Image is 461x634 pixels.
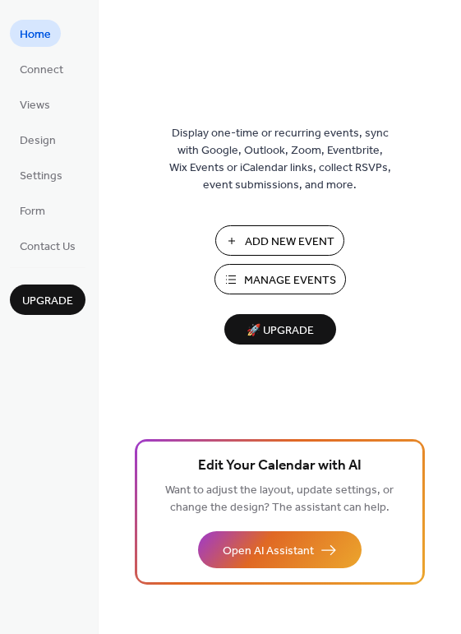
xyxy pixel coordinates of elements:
span: Add New Event [245,234,334,251]
span: Want to adjust the layout, update settings, or change the design? The assistant can help. [165,479,394,519]
span: Design [20,132,56,150]
span: Connect [20,62,63,79]
a: Settings [10,161,72,188]
span: Form [20,203,45,220]
a: Contact Us [10,232,85,259]
span: Open AI Assistant [223,543,314,560]
a: Form [10,197,55,224]
span: Upgrade [22,293,73,310]
a: Home [10,20,61,47]
button: Open AI Assistant [198,531,362,568]
a: Connect [10,55,73,82]
span: Manage Events [244,272,336,289]
span: Home [20,26,51,44]
span: Edit Your Calendar with AI [198,455,362,478]
span: Settings [20,168,62,185]
span: Views [20,97,50,114]
span: Contact Us [20,238,76,256]
button: 🚀 Upgrade [224,314,336,345]
span: Display one-time or recurring events, sync with Google, Outlook, Zoom, Eventbrite, Wix Events or ... [169,125,391,194]
span: 🚀 Upgrade [234,320,326,342]
button: Manage Events [214,264,346,294]
button: Upgrade [10,285,85,315]
a: Views [10,90,60,118]
button: Add New Event [215,225,344,256]
a: Design [10,126,66,153]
